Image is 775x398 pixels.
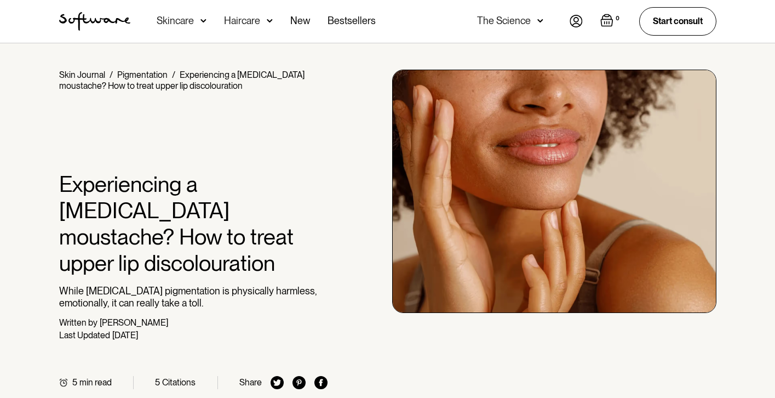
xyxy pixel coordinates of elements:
[477,15,531,26] div: The Science
[271,376,284,389] img: twitter icon
[157,15,194,26] div: Skincare
[162,377,196,388] div: Citations
[292,376,306,389] img: pinterest icon
[613,14,622,24] div: 0
[224,15,260,26] div: Haircare
[600,14,622,29] a: Open cart
[59,171,328,276] h1: Experiencing a [MEDICAL_DATA] moustache? How to treat upper lip discolouration
[59,317,97,328] div: Written by
[110,70,113,80] div: /
[239,377,262,388] div: Share
[172,70,175,80] div: /
[100,317,168,328] div: [PERSON_NAME]
[59,12,130,31] img: Software Logo
[59,12,130,31] a: home
[314,376,328,389] img: facebook icon
[59,330,110,340] div: Last Updated
[155,377,160,388] div: 5
[112,330,138,340] div: [DATE]
[59,70,105,80] a: Skin Journal
[537,15,543,26] img: arrow down
[72,377,77,388] div: 5
[200,15,206,26] img: arrow down
[639,7,716,35] a: Start consult
[117,70,168,80] a: Pigmentation
[267,15,273,26] img: arrow down
[79,377,112,388] div: min read
[59,70,305,91] div: Experiencing a [MEDICAL_DATA] moustache? How to treat upper lip discolouration
[59,285,328,309] p: While [MEDICAL_DATA] pigmentation is physically harmless, emotionally, it can really take a toll.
